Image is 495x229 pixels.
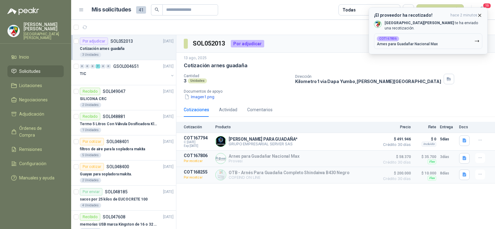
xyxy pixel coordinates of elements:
div: Actividad [219,106,237,113]
p: [DATE] [163,38,174,44]
div: Por cotizar [80,163,104,170]
div: Por cotizar [80,138,104,145]
a: Por adjudicarSOL052013[DATE] Cotización arnes guadaña3 Unidades [71,35,176,60]
p: Por recotizar [184,158,212,164]
div: Flex [428,176,436,181]
div: Por enviar [80,188,102,196]
p: Termo 5 Litros Con Válvula Dosificadora Klimber [80,121,157,127]
p: OTB - Arnés Para Guadaña Completo Shindaiwa B430 Negro [229,170,349,175]
div: Flex [428,159,436,164]
p: 5 días [440,135,455,143]
p: 3 días [440,153,455,161]
a: Negociaciones [7,94,64,106]
p: [PERSON_NAME] [PERSON_NAME] [24,22,64,31]
p: TIC [80,71,86,77]
p: Cantidad [184,74,290,78]
p: Precio [380,125,411,129]
h1: Mis solicitudes [92,5,131,14]
p: COT167794 [184,135,212,140]
p: [GEOGRAPHIC_DATA][PERSON_NAME] [24,32,64,40]
p: [DATE] [163,89,174,95]
p: Provesi [229,159,299,163]
p: SOL048401 [106,139,129,144]
p: Kilometro 1 via Dapa Yumbo , [PERSON_NAME][GEOGRAPHIC_DATA] [295,79,441,84]
a: RecibidoSOL049047[DATE] SILICONA CRC2 Unidades [71,85,176,110]
p: [DATE] [163,164,174,170]
p: Documentos de apoyo [184,89,493,94]
p: 3 [184,78,187,83]
a: Por cotizarSOL048401[DATE] filtros de aire para la sopladora makita5 Unidades [71,135,176,161]
p: $ 35.700 [415,153,436,161]
div: Recibido [80,113,100,120]
span: 19 [483,3,491,9]
img: Company Logo [374,21,381,28]
button: 19 [476,4,488,15]
span: Crédito 30 días [380,177,411,181]
a: 0 0 0 7 0 0 GSOL004651[DATE] TIC [80,63,175,82]
span: C: [DATE] [184,140,212,144]
div: 2 Unidades [80,103,101,108]
a: Licitaciones [7,80,64,91]
div: Recibido [80,213,100,221]
p: $ 10.000 [415,170,436,177]
div: 4 Unidades [80,203,101,208]
span: Licitaciones [19,82,42,89]
div: 2 Unidades [80,178,101,183]
a: Órdenes de Compra [7,122,64,141]
span: Inicio [19,54,29,60]
span: $ 491.946 [380,135,411,143]
a: Adjudicación [7,108,64,120]
div: 0 [85,64,90,68]
p: sacos por 25 kilos de EUCOCRETE 100 [80,196,148,202]
p: Docs [459,125,471,129]
img: Company Logo [216,153,226,164]
button: COT167806Arnes para Guadañar Nacional Max [374,33,482,49]
span: 41 [136,6,146,14]
p: Cotización [184,125,212,129]
span: $ 58.370 [380,153,411,161]
span: Configuración [19,160,46,167]
p: Cotización arnes guadaña [184,62,247,69]
div: Por adjudicar [231,40,264,47]
p: Entrega [440,125,455,129]
p: COT168255 [184,170,212,174]
p: [DATE] [163,214,174,220]
p: [DATE] [163,139,174,145]
p: Producto [215,125,376,129]
p: 8 días [440,170,455,177]
p: [DATE] [163,189,174,195]
p: SOL048881 [103,114,125,119]
p: GSOL004651 [113,64,139,68]
p: 13 ago, 2025 [184,55,207,61]
div: Todas [342,7,355,13]
span: Crédito 30 días [380,143,411,147]
div: 0 [106,64,111,68]
img: Company Logo [8,25,19,37]
b: COT167806 [379,37,397,40]
div: Incluido [422,142,436,147]
div: Por adjudicar [80,37,108,45]
p: SILICONA CRC [80,96,107,102]
a: Por cotizarSOL048400[DATE] Guayas para sopladora makita.2 Unidades [71,161,176,186]
div: Comentarios [247,106,273,113]
div: 0 [80,64,84,68]
p: SOL048185 [105,190,127,194]
span: Manuales y ayuda [19,174,54,181]
p: filtros de aire para la sopladora makita [80,146,145,152]
div: Cotizaciones [184,106,209,113]
img: Company Logo [216,136,226,147]
b: [GEOGRAPHIC_DATA][PERSON_NAME] [385,21,454,25]
span: Adjudicación [19,111,44,117]
a: Configuración [7,158,64,170]
a: Remisiones [7,143,64,155]
a: RecibidoSOL048881[DATE] Termo 5 Litros Con Válvula Dosificadora Klimber1 Unidades [71,110,176,135]
a: Inicio [7,51,64,63]
p: Arnes para Guadañar Nacional Max [377,42,438,46]
div: 0 [101,64,105,68]
button: ¡El proveedor ha recotizado!hace 2 minutos Company Logo[GEOGRAPHIC_DATA][PERSON_NAME] te ha envia... [369,7,488,54]
span: $ 200.000 [380,170,411,177]
div: 0 [90,64,95,68]
p: SOL049047 [103,89,125,94]
span: Remisiones [19,146,42,153]
p: GRUPO EMPRESARIAL SERVER SAS [229,142,298,146]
